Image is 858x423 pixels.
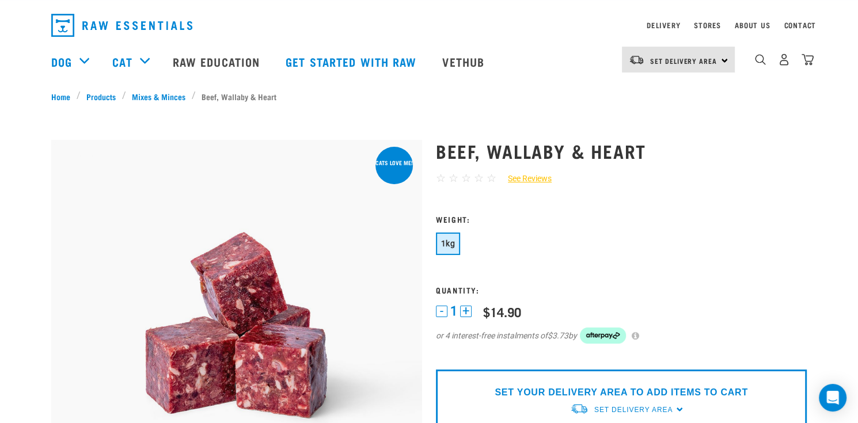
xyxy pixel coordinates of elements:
[570,403,589,415] img: van-moving.png
[436,140,807,161] h1: Beef, Wallaby & Heart
[51,14,192,37] img: Raw Essentials Logo
[474,172,484,185] span: ☆
[436,215,807,223] h3: Weight:
[81,90,122,102] a: Products
[449,172,458,185] span: ☆
[51,90,77,102] a: Home
[461,172,471,185] span: ☆
[436,172,446,185] span: ☆
[112,53,132,70] a: Cat
[126,90,192,102] a: Mixes & Minces
[436,306,447,317] button: -
[694,23,721,27] a: Stores
[594,406,673,414] span: Set Delivery Area
[548,330,568,342] span: $3.73
[755,54,766,65] img: home-icon-1@2x.png
[42,9,816,41] nav: dropdown navigation
[650,59,717,63] span: Set Delivery Area
[802,54,814,66] img: home-icon@2x.png
[784,23,816,27] a: Contact
[450,305,457,317] span: 1
[819,384,846,411] div: Open Intercom Messenger
[274,39,431,85] a: Get started with Raw
[436,233,460,255] button: 1kg
[495,386,747,399] p: SET YOUR DELIVERY AREA TO ADD ITEMS TO CART
[51,90,807,102] nav: breadcrumbs
[436,327,807,344] div: or 4 interest-free instalments of by
[487,172,496,185] span: ☆
[460,306,472,317] button: +
[51,53,72,70] a: Dog
[441,239,455,248] span: 1kg
[735,23,770,27] a: About Us
[431,39,499,85] a: Vethub
[496,173,552,185] a: See Reviews
[778,54,790,66] img: user.png
[580,327,626,344] img: Afterpay
[161,39,274,85] a: Raw Education
[647,23,680,27] a: Delivery
[483,304,521,319] div: $14.90
[629,55,644,65] img: van-moving.png
[436,285,807,294] h3: Quantity:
